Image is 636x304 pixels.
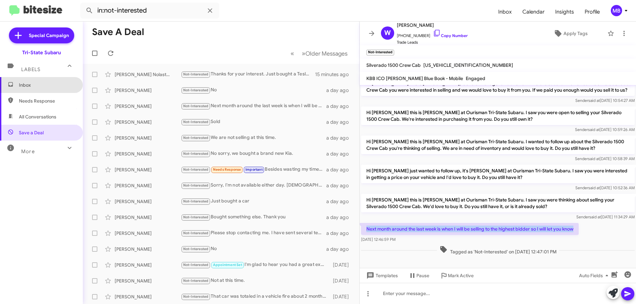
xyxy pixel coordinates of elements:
div: [PERSON_NAME] [115,278,181,284]
div: [PERSON_NAME] [115,262,181,268]
button: Next [298,47,351,60]
span: said at [588,185,600,190]
p: Hi [PERSON_NAME] this is [PERSON_NAME] at Ourisman Tri-State Subaru. I saw you were open to selli... [361,107,635,125]
span: » [302,49,305,58]
span: Not-Interested [183,279,209,283]
div: a day ago [326,182,354,189]
span: Calendar [517,2,550,22]
span: « [291,49,294,58]
span: Appointment Set [213,263,242,267]
span: Not-Interested [183,199,209,203]
div: That car was totaled in a vehicle fire about 2 months after we leased it [181,293,330,300]
p: Hi [PERSON_NAME] this is [PERSON_NAME] at Ourisman Tri-State Subaru. I saw you were thinking abou... [361,194,635,212]
span: Pause [416,270,429,282]
div: a day ago [326,198,354,205]
p: Hi [PERSON_NAME] this is [PERSON_NAME], General Manager at Ourisman Tri-State Subaru. I reviewed ... [361,77,635,96]
span: Not-Interested [183,104,209,108]
nav: Page navigation example [287,47,351,60]
span: Not-Interested [183,247,209,251]
span: said at [589,214,601,219]
span: Sender [DATE] 10:52:36 AM [575,185,635,190]
div: [PERSON_NAME] [115,198,181,205]
span: Not-Interested [183,263,209,267]
button: Auto Fields [574,270,616,282]
button: Pause [403,270,435,282]
small: Not-Interested [366,50,394,56]
span: Tagged as 'Not-Interested' on [DATE] 12:47:01 PM [437,245,559,255]
span: W [384,28,391,38]
p: Next month around the last week is when I will be selling to the highest bidder so I will let you... [361,223,579,235]
span: All Conversations [19,113,56,120]
div: [PERSON_NAME] [115,135,181,141]
span: Sender [DATE] 11:34:29 AM [576,214,635,219]
span: Templates [365,270,398,282]
span: Not-Interested [183,120,209,124]
a: Special Campaign [9,27,74,43]
span: Not-Interested [183,72,209,76]
h1: Save a Deal [92,27,144,37]
span: Not-Interested [183,136,209,140]
span: Not-Interested [183,167,209,172]
a: Profile [579,2,605,22]
span: Not-Interested [183,231,209,235]
div: [PERSON_NAME] [115,87,181,94]
div: Tri-State Subaru [22,49,61,56]
span: [DATE] 12:46:59 PM [361,237,396,242]
span: Needs Response [213,167,241,172]
span: Special Campaign [29,32,69,39]
div: a day ago [326,135,354,141]
div: [PERSON_NAME] [115,151,181,157]
div: [PERSON_NAME] [115,214,181,221]
div: a day ago [326,214,354,221]
span: Apply Tags [563,27,588,39]
div: I'm glad to hear you had a great experience! If you ever consider selling your vehicle in the fut... [181,261,330,269]
span: Engaged [466,75,485,81]
div: a day ago [326,230,354,237]
div: a day ago [326,87,354,94]
span: Important [245,167,263,172]
div: MB [611,5,622,16]
p: Hi [PERSON_NAME] just wanted to follow up, it's [PERSON_NAME] at Ourisman Tri-State Subaru. I saw... [361,165,635,183]
span: More [21,149,35,154]
div: No [181,245,326,253]
span: Labels [21,66,40,72]
div: [PERSON_NAME] [115,293,181,300]
span: Inbox [493,2,517,22]
button: Mark Active [435,270,479,282]
span: [PERSON_NAME] [397,21,468,29]
div: 15 minutes ago [315,71,354,78]
div: Just bought a car [181,197,326,205]
div: No sorry, we bought a brand new Kia. [181,150,326,157]
button: Previous [287,47,298,60]
span: Older Messages [305,50,347,57]
span: Sender [DATE] 10:59:26 AM [575,127,635,132]
div: Besides wasting my time!!!! [181,166,326,173]
input: Search [80,3,219,19]
div: Next month around the last week is when I will be selling to the highest bidder so I will let you... [181,102,326,110]
div: Sorry, I'm not available either day. [DEMOGRAPHIC_DATA] job. [181,182,326,189]
span: [US_VEHICLE_IDENTIFICATION_NUMBER] [423,62,513,68]
span: Not-Interested [183,152,209,156]
div: Bought something else. Thank you [181,213,326,221]
span: said at [588,98,600,103]
div: We are not selling at this time. [181,134,326,142]
div: a day ago [326,119,354,125]
span: Trade Leads [397,39,468,46]
div: [PERSON_NAME] [115,246,181,252]
span: Inbox [19,82,75,88]
span: said at [588,127,600,132]
span: [PHONE_NUMBER] [397,29,468,39]
div: [PERSON_NAME] [115,103,181,109]
button: MB [605,5,629,16]
span: KBB ICO [PERSON_NAME] Blue Book - Mobile [366,75,463,81]
span: Not-Interested [183,294,209,299]
div: a day ago [326,246,354,252]
div: [PERSON_NAME] Nolastname121491831 [115,71,181,78]
span: Not-Interested [183,88,209,92]
div: [PERSON_NAME] [115,230,181,237]
div: Not at this time. [181,277,330,284]
div: No [181,86,326,94]
span: Mark Active [448,270,474,282]
span: Sender [DATE] 10:54:27 AM [575,98,635,103]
